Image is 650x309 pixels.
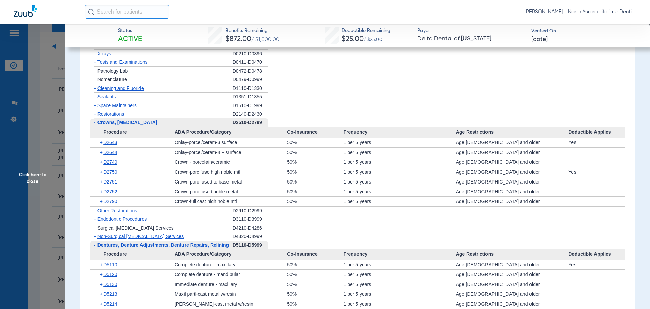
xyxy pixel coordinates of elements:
div: D4320-D4999 [233,232,268,241]
span: + [100,279,104,289]
span: Other Restorations [97,208,137,213]
div: 1 per 5 years [343,167,456,177]
div: Onlay-porcel/ceram-3 surface [175,138,287,147]
div: Crown-full cast high noble mtl [175,197,287,206]
div: 50% [287,157,343,167]
div: Crown - porcelain/ceramic [175,157,287,167]
div: D2910-D2999 [233,207,268,215]
span: D5213 [103,291,117,297]
span: D2752 [103,189,117,194]
span: + [94,234,96,239]
span: + [100,270,104,279]
div: 1 per 5 years [343,187,456,196]
img: Zuub Logo [14,5,37,17]
div: Yes [568,260,625,269]
span: Verified On [531,27,639,35]
span: / $1,000.00 [251,37,279,42]
span: Preventive Exams [97,42,136,47]
span: $25.00 [342,36,364,43]
div: 1 per 5 years [343,197,456,206]
div: 50% [287,148,343,157]
div: Crown-porc fuse high noble mtl [175,167,287,177]
span: + [94,208,96,213]
div: 1 per 5 years [343,260,456,269]
span: + [94,111,96,117]
span: Deductible Remaining [342,27,390,34]
span: Restorations [97,111,124,117]
div: D0472-D0478 [233,67,268,76]
div: Age [DEMOGRAPHIC_DATA] and older [456,138,568,147]
div: Age [DEMOGRAPHIC_DATA] and older [456,279,568,289]
span: Tests and Examinations [97,59,148,65]
div: Age [DEMOGRAPHIC_DATA] and older [456,260,568,269]
div: 50% [287,187,343,196]
div: D5110-D5999 [233,241,268,249]
span: + [100,167,104,177]
div: Age [DEMOGRAPHIC_DATA] and older [456,299,568,309]
span: - [94,120,95,125]
span: + [100,197,104,206]
div: Complete denture - maxillary [175,260,287,269]
div: D0479-D0999 [233,75,268,84]
div: 1 per 5 years [343,279,456,289]
img: Search Icon [88,9,94,15]
div: 50% [287,138,343,147]
div: Immediate denture - maxillary [175,279,287,289]
span: + [100,157,104,167]
div: D4210-D4286 [233,224,268,233]
span: Frequency [343,249,456,260]
div: [PERSON_NAME]-cast metal w/resin [175,299,287,309]
div: D2510-D2799 [233,118,268,127]
div: Age [DEMOGRAPHIC_DATA] and older [456,167,568,177]
span: + [94,216,96,222]
span: Deductible Applies [568,249,625,260]
span: Age Restrictions [456,127,568,138]
span: + [94,85,96,91]
span: + [100,187,104,196]
span: D2751 [103,179,117,185]
div: Yes [568,138,625,147]
span: Procedure [90,127,175,138]
span: ADA Procedure/Category [175,127,287,138]
span: Payer [417,27,525,34]
div: 50% [287,299,343,309]
div: Crown-porc fused noble metal [175,187,287,196]
span: Non-Surgical [MEDICAL_DATA] Services [97,234,184,239]
span: D2644 [103,150,117,155]
span: Crowns, [MEDICAL_DATA] [97,120,157,125]
span: Cleaning and Fluoride [97,85,144,91]
div: D0210-D0396 [233,50,268,58]
span: Procedure [90,249,175,260]
span: Pathology Lab [97,68,128,74]
span: + [94,51,96,56]
span: + [100,148,104,157]
span: - [94,242,95,248]
span: Endodontic Procedures [97,216,147,222]
span: Age Restrictions [456,249,568,260]
div: Age [DEMOGRAPHIC_DATA] and older [456,177,568,187]
span: + [100,289,104,299]
span: D2790 [103,199,117,204]
div: 1 per 5 years [343,177,456,187]
div: D1110-D1330 [233,84,268,93]
div: Onlay-porcel/ceram-4 + surface [175,148,287,157]
div: 50% [287,177,343,187]
span: D5120 [103,272,117,277]
span: + [94,59,96,65]
div: Maxil partl-cast metal w/resin [175,289,287,299]
div: 50% [287,167,343,177]
span: Dentures, Denture Adjustments, Denture Repairs, Relining [97,242,229,248]
div: 50% [287,270,343,279]
span: + [100,138,104,147]
div: 50% [287,197,343,206]
div: Age [DEMOGRAPHIC_DATA] and older [456,289,568,299]
span: + [100,299,104,309]
span: Sealants [97,94,116,99]
div: Complete denture - mandibular [175,270,287,279]
div: D1351-D1355 [233,93,268,101]
div: Age [DEMOGRAPHIC_DATA] and older [456,187,568,196]
span: D5214 [103,301,117,307]
span: Active [118,35,142,44]
span: Space Maintainers [97,103,137,108]
span: $872.00 [225,36,251,43]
